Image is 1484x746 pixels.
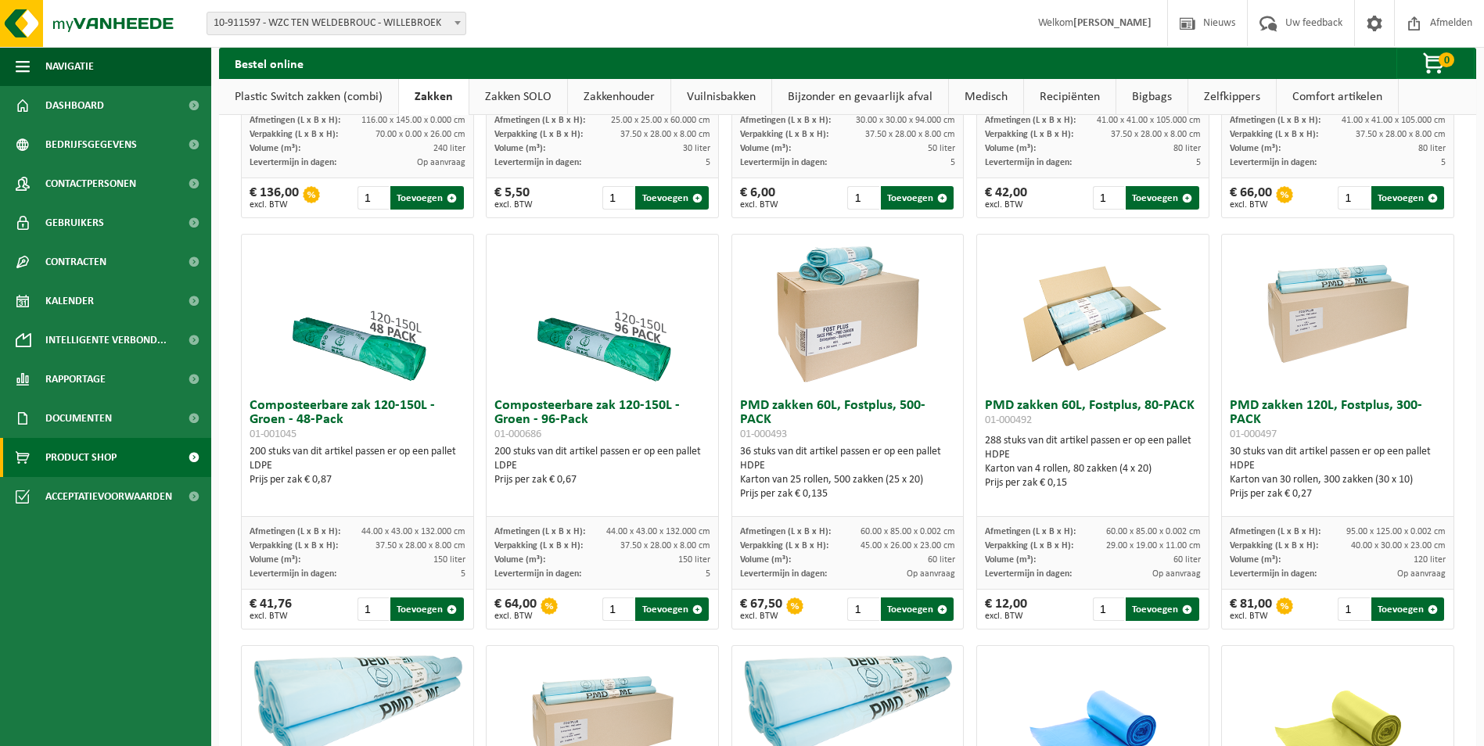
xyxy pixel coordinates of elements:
[1230,541,1318,551] span: Verpakking (L x B x H):
[494,116,585,125] span: Afmetingen (L x B x H):
[1259,235,1416,391] img: 01-000497
[740,612,782,621] span: excl. BTW
[985,476,1201,490] div: Prijs per zak € 0,15
[985,158,1072,167] span: Levertermijn in dagen:
[1342,116,1446,125] span: 41.00 x 41.00 x 105.000 cm
[45,86,104,125] span: Dashboard
[769,235,925,391] img: 01-000493
[740,116,831,125] span: Afmetingen (L x B x H):
[45,125,137,164] span: Bedrijfsgegevens
[985,116,1076,125] span: Afmetingen (L x B x H):
[1277,79,1398,115] a: Comfort artikelen
[390,597,463,621] button: Toevoegen
[361,527,465,536] span: 44.00 x 43.00 x 132.000 cm
[469,79,567,115] a: Zakken SOLO
[985,527,1076,536] span: Afmetingen (L x B x H):
[250,459,465,473] div: LDPE
[494,527,585,536] span: Afmetingen (L x B x H):
[250,612,292,621] span: excl. BTW
[1371,186,1444,210] button: Toevoegen
[1111,130,1201,139] span: 37.50 x 28.00 x 8.00 cm
[985,555,1036,565] span: Volume (m³):
[219,79,398,115] a: Plastic Switch zakken (combi)
[602,186,634,210] input: 1
[985,448,1201,462] div: HDPE
[602,597,634,621] input: 1
[45,438,117,477] span: Product Shop
[250,399,465,441] h3: Composteerbare zak 120-150L - Groen - 48-Pack
[740,473,956,487] div: Karton van 25 rollen, 500 zakken (25 x 20)
[985,541,1073,551] span: Verpakking (L x B x H):
[279,235,436,391] img: 01-001045
[250,445,465,487] div: 200 stuks van dit artikel passen er op een pallet
[375,130,465,139] span: 70.00 x 0.00 x 26.00 cm
[985,130,1073,139] span: Verpakking (L x B x H):
[1230,399,1446,441] h3: PMD zakken 120L, Fostplus, 300-PACK
[494,473,710,487] div: Prijs per zak € 0,67
[433,555,465,565] span: 150 liter
[524,235,681,391] img: 01-000686
[740,399,956,441] h3: PMD zakken 60L, Fostplus, 500-PACK
[881,186,954,210] button: Toevoegen
[740,569,827,579] span: Levertermijn in dagen:
[740,597,782,621] div: € 67,50
[45,282,94,321] span: Kalender
[1356,130,1446,139] span: 37.50 x 28.00 x 8.00 cm
[1230,569,1317,579] span: Levertermijn in dagen:
[250,541,338,551] span: Verpakking (L x B x H):
[1106,541,1201,551] span: 29.00 x 19.00 x 11.00 cm
[740,429,787,440] span: 01-000493
[433,144,465,153] span: 240 liter
[740,158,827,167] span: Levertermijn in dagen:
[1230,555,1281,565] span: Volume (m³):
[772,79,948,115] a: Bijzonder en gevaarlijk afval
[1106,527,1201,536] span: 60.00 x 85.00 x 0.002 cm
[1418,144,1446,153] span: 80 liter
[494,186,533,210] div: € 5,50
[250,429,296,440] span: 01-001045
[1126,186,1198,210] button: Toevoegen
[250,569,336,579] span: Levertermijn in dagen:
[390,186,463,210] button: Toevoegen
[683,144,710,153] span: 30 liter
[928,555,955,565] span: 60 liter
[250,527,340,536] span: Afmetingen (L x B x H):
[1015,235,1171,391] img: 01-000492
[1230,459,1446,473] div: HDPE
[856,116,955,125] span: 30.00 x 30.00 x 94.000 cm
[250,116,340,125] span: Afmetingen (L x B x H):
[1093,597,1124,621] input: 1
[1338,186,1369,210] input: 1
[45,203,104,242] span: Gebruikers
[250,186,299,210] div: € 136,00
[606,527,710,536] span: 44.00 x 43.00 x 132.000 cm
[985,186,1027,210] div: € 42,00
[985,462,1201,476] div: Karton van 4 rollen, 80 zakken (4 x 20)
[907,569,955,579] span: Op aanvraag
[635,186,708,210] button: Toevoegen
[250,144,300,153] span: Volume (m³):
[1188,79,1276,115] a: Zelfkippers
[1173,144,1201,153] span: 80 liter
[45,477,172,516] span: Acceptatievoorwaarden
[494,612,537,621] span: excl. BTW
[1396,48,1475,79] button: 0
[45,164,136,203] span: Contactpersonen
[399,79,469,115] a: Zakken
[740,200,778,210] span: excl. BTW
[1116,79,1188,115] a: Bigbags
[706,569,710,579] span: 5
[1230,158,1317,167] span: Levertermijn in dagen:
[1371,597,1444,621] button: Toevoegen
[250,597,292,621] div: € 41,76
[1073,17,1152,29] strong: [PERSON_NAME]
[1024,79,1116,115] a: Recipiënten
[1414,555,1446,565] span: 120 liter
[1230,200,1272,210] span: excl. BTW
[358,186,389,210] input: 1
[250,473,465,487] div: Prijs per zak € 0,87
[985,200,1027,210] span: excl. BTW
[207,12,466,35] span: 10-911597 - WZC TEN WELDEBROUC - WILLEBROEK
[45,47,94,86] span: Navigatie
[375,541,465,551] span: 37.50 x 28.00 x 8.00 cm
